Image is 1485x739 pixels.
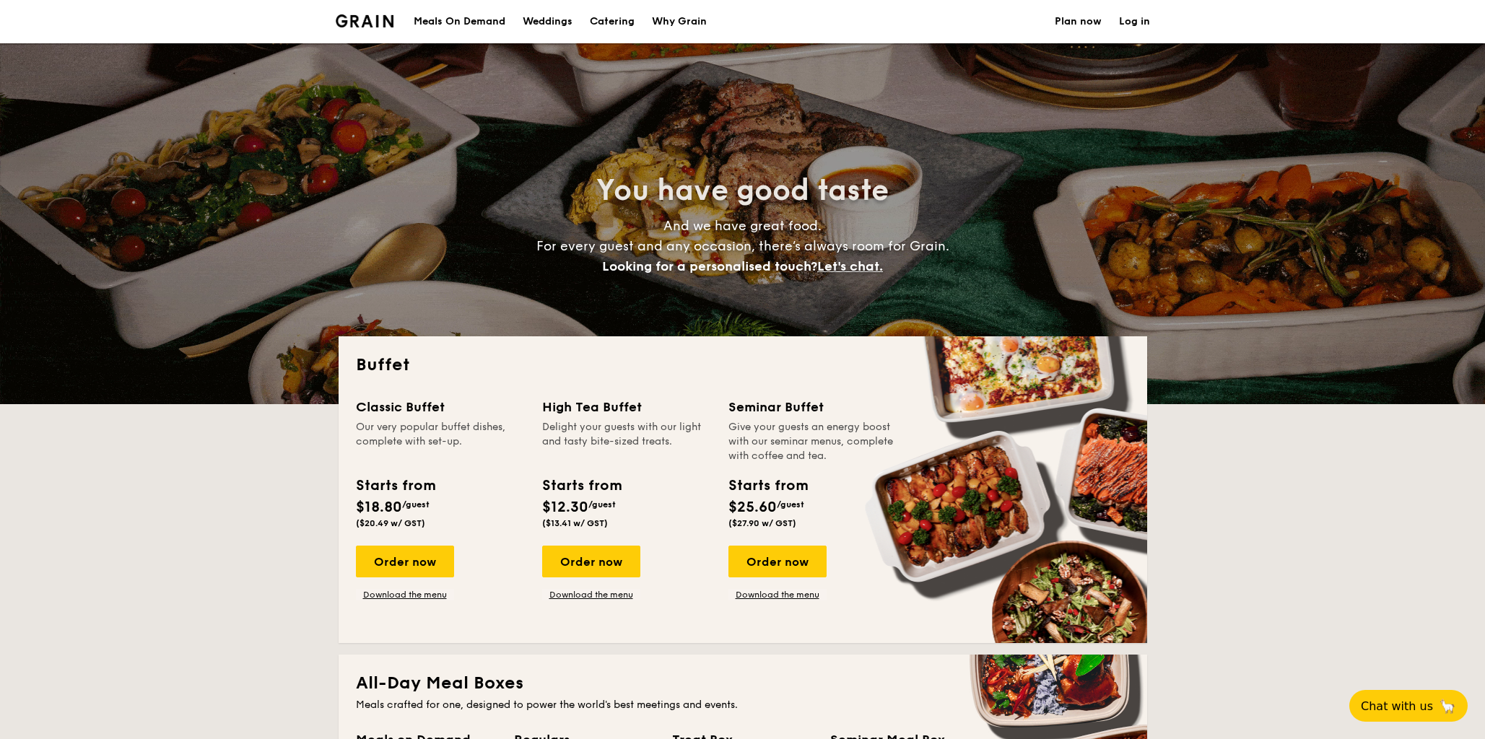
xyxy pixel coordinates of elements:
span: Let's chat. [817,258,883,274]
a: Download the menu [542,589,640,600]
span: 🦙 [1439,698,1456,714]
div: Starts from [356,475,435,497]
div: Order now [728,546,827,577]
span: /guest [777,499,804,510]
div: Order now [542,546,640,577]
span: $25.60 [728,499,777,516]
div: Give your guests an energy boost with our seminar menus, complete with coffee and tea. [728,420,897,463]
span: ($20.49 w/ GST) [356,518,425,528]
div: Starts from [542,475,621,497]
a: Download the menu [728,589,827,600]
div: Meals crafted for one, designed to power the world's best meetings and events. [356,698,1130,712]
h2: Buffet [356,354,1130,377]
span: ($27.90 w/ GST) [728,518,796,528]
div: Order now [356,546,454,577]
img: Grain [336,14,394,27]
div: Our very popular buffet dishes, complete with set-up. [356,420,525,463]
div: High Tea Buffet [542,397,711,417]
button: Chat with us🦙 [1349,690,1468,722]
span: Chat with us [1361,699,1433,713]
div: Classic Buffet [356,397,525,417]
span: $18.80 [356,499,402,516]
div: Delight your guests with our light and tasty bite-sized treats. [542,420,711,463]
span: $12.30 [542,499,588,516]
h2: All-Day Meal Boxes [356,672,1130,695]
span: /guest [402,499,430,510]
span: /guest [588,499,616,510]
span: ($13.41 w/ GST) [542,518,608,528]
div: Seminar Buffet [728,397,897,417]
a: Download the menu [356,589,454,600]
a: Logotype [336,14,394,27]
div: Starts from [728,475,807,497]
